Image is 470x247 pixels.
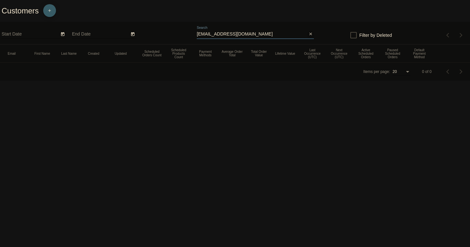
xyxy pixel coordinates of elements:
[248,50,269,57] button: Change sorting for TotalScheduledOrderValue
[2,6,39,15] h2: Customers
[61,52,76,55] button: Change sorting for LastName
[442,29,455,42] button: Previous page
[455,29,467,42] button: Next page
[409,48,430,59] button: Change sorting for DefaultPaymentMethod
[307,31,314,38] button: Clear
[59,30,66,37] button: Open calendar
[355,48,377,59] button: Change sorting for ActiveScheduledOrdersCount
[88,52,100,55] button: Change sorting for CreatedUtc
[168,48,189,59] button: Change sorting for TotalProductsScheduledCount
[8,52,16,55] button: Change sorting for Email
[197,32,307,37] input: Search
[222,50,243,57] button: Change sorting for AverageScheduledOrderTotal
[141,50,163,57] button: Change sorting for TotalScheduledOrdersCount
[72,32,130,37] input: End Date
[393,70,410,74] mat-select: Items per page:
[308,32,313,37] mat-icon: close
[393,69,397,74] span: 20
[359,31,392,39] span: Filter by Deleted
[130,30,136,37] button: Open calendar
[195,50,216,57] button: Change sorting for PaymentMethodsCount
[46,8,53,16] mat-icon: add
[2,32,59,37] input: Start Date
[363,69,390,74] div: Items per page:
[382,48,403,59] button: Change sorting for PausedScheduledOrdersCount
[422,69,432,74] div: 0 of 0
[442,65,455,78] button: Previous page
[275,52,295,55] button: Change sorting for ScheduledOrderLTV
[302,48,323,59] button: Change sorting for LastScheduledOrderOccurrenceUtc
[329,48,350,59] button: Change sorting for NextScheduledOrderOccurrenceUtc
[455,65,467,78] button: Next page
[115,52,127,55] button: Change sorting for UpdatedUtc
[35,52,50,55] button: Change sorting for FirstName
